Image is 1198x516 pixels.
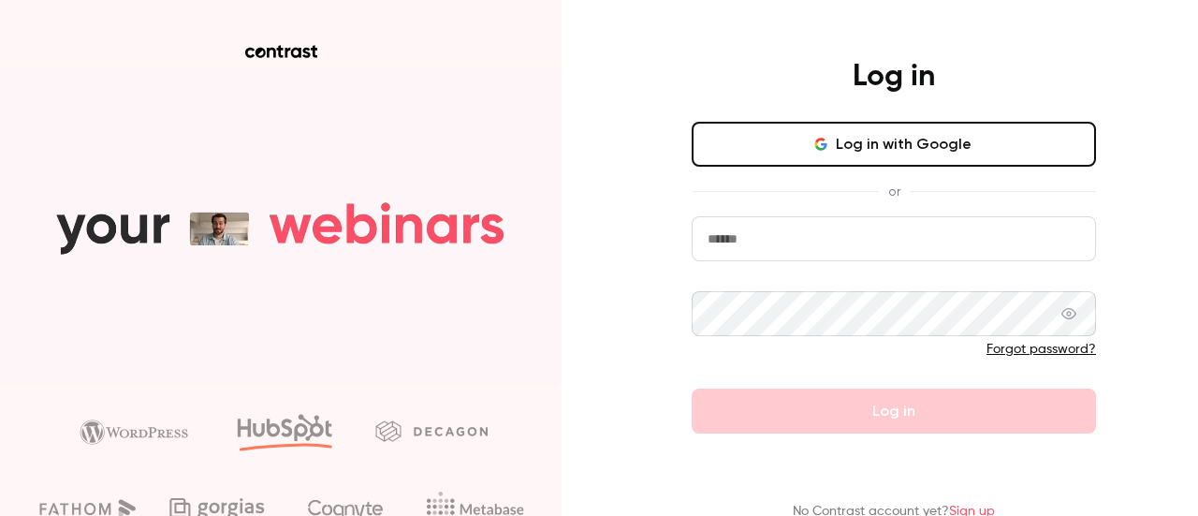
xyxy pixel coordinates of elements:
[692,122,1096,167] button: Log in with Google
[375,420,488,441] img: decagon
[853,58,935,96] h4: Log in
[986,343,1096,356] a: Forgot password?
[879,182,910,201] span: or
